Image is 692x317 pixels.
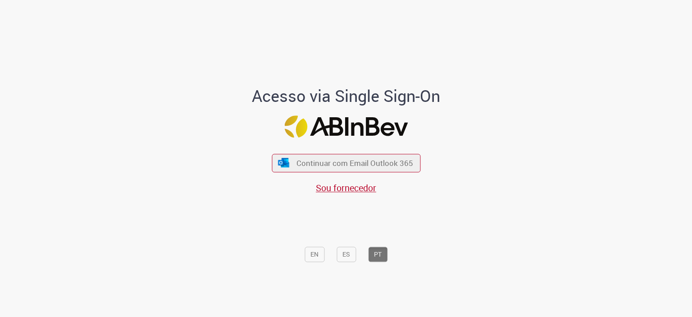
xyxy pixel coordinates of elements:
[284,116,408,138] img: Logo ABInBev
[221,87,471,105] h1: Acesso via Single Sign-On
[296,158,413,168] span: Continuar com Email Outlook 365
[316,182,376,194] a: Sou fornecedor
[272,154,420,172] button: ícone Azure/Microsoft 360 Continuar com Email Outlook 365
[368,247,387,262] button: PT
[337,247,356,262] button: ES
[278,158,290,167] img: ícone Azure/Microsoft 360
[305,247,324,262] button: EN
